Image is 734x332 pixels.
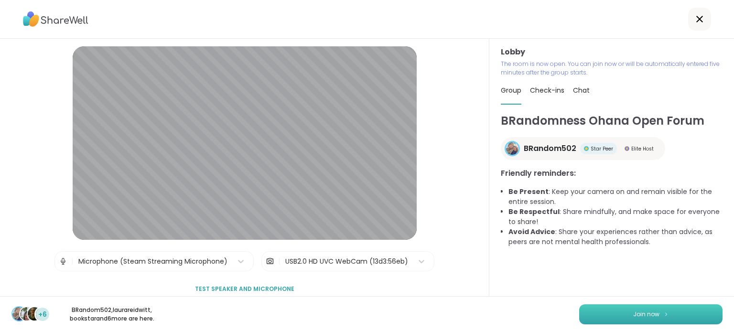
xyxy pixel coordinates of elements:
[584,146,589,151] img: Star Peer
[501,137,665,160] a: BRandom502BRandom502Star PeerStar PeerElite HostElite Host
[501,86,521,95] span: Group
[591,145,613,152] span: Star Peer
[78,257,227,267] div: Microphone (Steam Streaming Microphone)
[278,252,281,271] span: |
[506,142,518,155] img: BRandom502
[23,8,88,30] img: ShareWell Logo
[285,257,408,267] div: USB2.0 HD UVC WebCam (13d3:56eb)
[501,60,723,77] p: The room is now open. You can join now or will be automatically entered five minutes after the gr...
[579,304,723,324] button: Join now
[71,252,74,271] span: |
[191,279,298,299] button: Test speaker and microphone
[38,310,47,320] span: +6
[631,145,654,152] span: Elite Host
[508,187,723,207] li: : Keep your camera on and remain visible for the entire session.
[633,310,659,319] span: Join now
[59,252,67,271] img: Microphone
[508,227,555,236] b: Avoid Advice
[524,143,576,154] span: BRandom502
[501,46,723,58] h3: Lobby
[508,227,723,247] li: : Share your experiences rather than advice, as peers are not mental health professionals.
[12,307,26,321] img: BRandom502
[625,146,629,151] img: Elite Host
[663,311,669,317] img: ShareWell Logomark
[501,112,723,129] h1: BRandomness Ohana Open Forum
[266,252,274,271] img: Camera
[58,306,165,323] p: BRandom502 , laurareidwitt , bookstar and 6 more are here.
[195,285,294,293] span: Test speaker and microphone
[508,207,560,216] b: Be Respectful
[501,168,723,179] h3: Friendly reminders:
[573,86,590,95] span: Chat
[508,187,549,196] b: Be Present
[28,307,41,321] img: bookstar
[20,307,33,321] img: laurareidwitt
[530,86,564,95] span: Check-ins
[508,207,723,227] li: : Share mindfully, and make space for everyone to share!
